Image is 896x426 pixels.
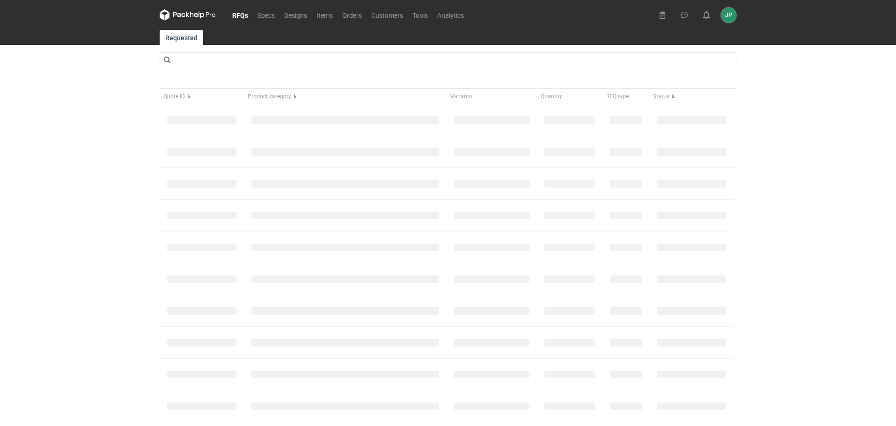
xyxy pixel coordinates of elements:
[228,9,253,21] a: RFQs
[721,7,736,23] div: Justyna Powała
[541,93,562,100] span: Quantity
[248,93,291,100] span: Product category
[279,9,312,21] a: Designs
[163,93,185,100] span: Quote ID
[408,9,433,21] a: Tools
[367,9,408,21] a: Customers
[721,7,736,23] button: JP
[244,89,447,104] button: Product category
[160,30,203,45] a: Requested
[433,9,469,21] a: Analytics
[653,93,669,100] span: Status
[160,89,244,104] button: Quote ID
[253,9,279,21] a: Specs
[338,9,367,21] a: Orders
[160,9,216,21] svg: Packhelp Pro
[450,93,472,100] span: Variants
[606,93,629,100] span: RFQ type
[312,9,338,21] a: Items
[649,89,734,104] button: Status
